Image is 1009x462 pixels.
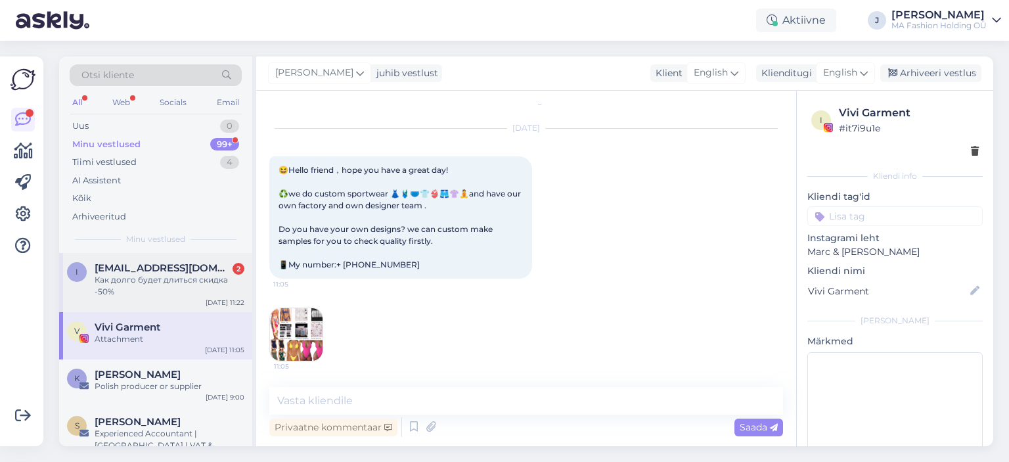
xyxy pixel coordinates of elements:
div: 0 [220,120,239,133]
div: 4 [220,156,239,169]
div: Как долго будет длиться скидка -50% [95,274,244,298]
div: juhib vestlust [371,66,438,80]
div: AI Assistent [72,174,121,187]
div: [DATE] 9:00 [206,392,244,402]
input: Lisa tag [807,206,983,226]
span: English [694,66,728,80]
div: Polish producer or supplier [95,381,244,392]
span: Shibu Krishnan [95,416,181,428]
div: [PERSON_NAME] [891,10,987,20]
span: Otsi kliente [81,68,134,82]
p: Kliendi tag'id [807,190,983,204]
input: Lisa nimi [808,284,968,298]
span: I [76,267,78,277]
div: # it7i9u1e [839,121,979,135]
div: 2 [233,263,244,275]
div: Socials [157,94,189,111]
span: V [74,326,79,336]
div: [DATE] [269,122,783,134]
img: Askly Logo [11,67,35,92]
div: Attachment [95,333,244,345]
p: Kliendi nimi [807,264,983,278]
span: Minu vestlused [126,233,185,245]
div: 99+ [210,138,239,151]
img: Attachment [270,308,323,361]
a: [PERSON_NAME]MA Fashion Holding OÜ [891,10,1001,31]
span: 11:05 [274,361,323,371]
div: [DATE] 11:05 [205,345,244,355]
div: Minu vestlused [72,138,141,151]
div: [DATE] 11:22 [206,298,244,308]
p: Märkmed [807,335,983,348]
span: K [74,373,80,383]
div: Experienced Accountant | [GEOGRAPHIC_DATA] | VAT & Corporate Tax | Immediate Availability [95,428,244,451]
div: Klient [650,66,683,80]
div: Arhiveeri vestlus [880,64,981,82]
span: 11:05 [273,279,323,289]
div: Arhiveeritud [72,210,126,223]
span: 😆Hello friend，hope you have a great day! ♻️we do custom sportwear 👗🩱🩲👕👙🩳👚🧘and have our own factor... [279,165,523,269]
span: Ipodgurskaa115@gmail.com [95,262,231,274]
div: Web [110,94,133,111]
span: [PERSON_NAME] [275,66,353,80]
div: Uus [72,120,89,133]
span: English [823,66,857,80]
p: Marc & [PERSON_NAME] [807,245,983,259]
div: All [70,94,85,111]
div: Kõik [72,192,91,205]
span: Vivi Garment [95,321,160,333]
span: Saada [740,421,778,433]
div: MA Fashion Holding OÜ [891,20,987,31]
div: [PERSON_NAME] [807,315,983,327]
div: Privaatne kommentaar [269,419,397,436]
div: Vivi Garment [839,105,979,121]
div: Klienditugi [756,66,812,80]
div: Tiimi vestlused [72,156,137,169]
span: i [820,115,822,125]
p: Instagrami leht [807,231,983,245]
div: J [868,11,886,30]
div: Email [214,94,242,111]
div: Kliendi info [807,170,983,182]
div: Aktiivne [756,9,836,32]
span: S [75,421,79,430]
span: Krzysztof Antoniewicz [95,369,181,381]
